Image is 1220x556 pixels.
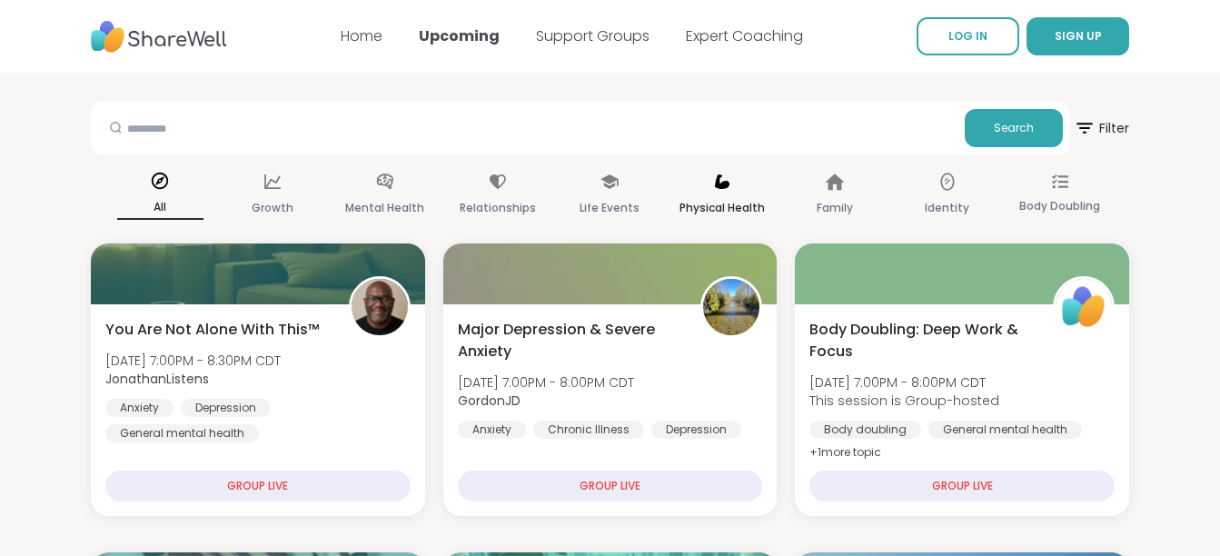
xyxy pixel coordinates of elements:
img: GordonJD [703,279,759,335]
div: General mental health [928,421,1082,439]
div: Anxiety [105,399,174,417]
img: JonathanListens [352,279,408,335]
a: LOG IN [917,17,1019,55]
a: Expert Coaching [686,25,803,46]
div: GROUP LIVE [105,471,411,501]
span: SIGN UP [1055,28,1102,44]
span: Major Depression & Severe Anxiety [458,319,681,362]
a: Home [341,25,382,46]
b: JonathanListens [105,370,209,388]
span: [DATE] 7:00PM - 8:00PM CDT [458,373,634,392]
p: Physical Health [679,197,765,219]
button: Search [965,109,1063,147]
span: Search [994,120,1034,136]
span: Body Doubling: Deep Work & Focus [809,319,1033,362]
p: Body Doubling [1019,195,1100,217]
a: Upcoming [419,25,500,46]
p: Life Events [580,197,640,219]
img: ShareWell [1056,279,1112,335]
p: Mental Health [345,197,424,219]
p: Identity [925,197,969,219]
img: ShareWell Nav Logo [91,12,227,62]
span: [DATE] 7:00PM - 8:00PM CDT [809,373,999,392]
span: LOG IN [948,28,987,44]
button: SIGN UP [1027,17,1129,55]
button: Filter [1074,102,1129,154]
div: Body doubling [809,421,921,439]
span: Filter [1074,106,1129,150]
p: Relationships [460,197,536,219]
div: GROUP LIVE [458,471,763,501]
div: GROUP LIVE [809,471,1115,501]
div: Depression [651,421,741,439]
div: Chronic Illness [533,421,644,439]
span: [DATE] 7:00PM - 8:30PM CDT [105,352,281,370]
div: Depression [181,399,271,417]
a: Support Groups [536,25,650,46]
span: You Are Not Alone With This™ [105,319,320,341]
b: GordonJD [458,392,521,410]
p: Family [817,197,853,219]
p: All [117,196,203,220]
span: This session is Group-hosted [809,392,999,410]
div: General mental health [105,424,259,442]
p: Growth [252,197,293,219]
div: Anxiety [458,421,526,439]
